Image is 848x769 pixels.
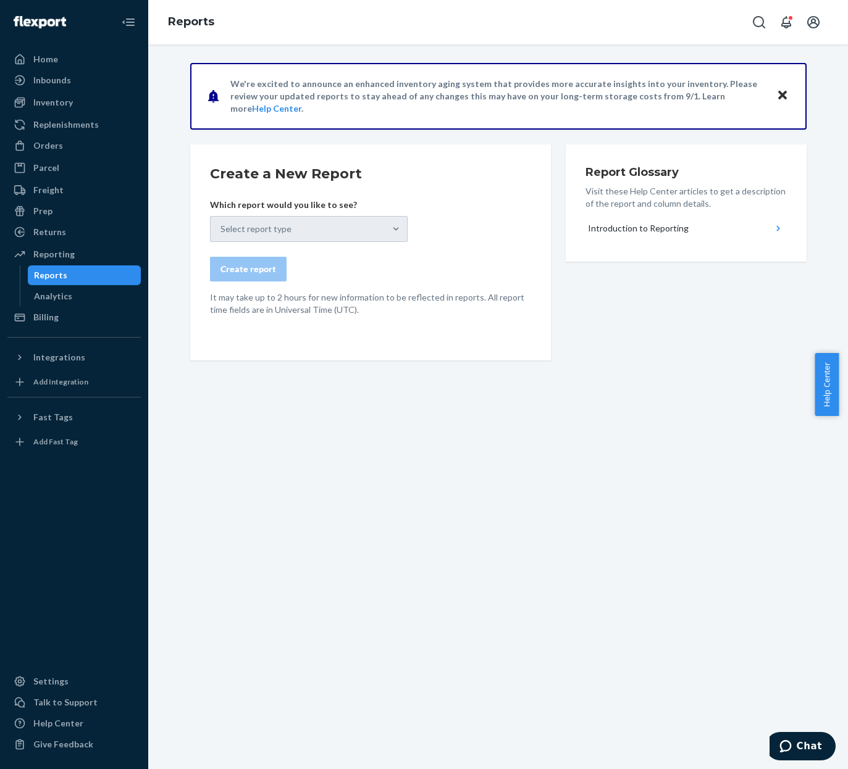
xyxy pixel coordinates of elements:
[158,4,224,40] ol: breadcrumbs
[586,164,787,180] h3: Report Glossary
[7,93,141,112] a: Inventory
[33,162,59,174] div: Parcel
[33,226,66,238] div: Returns
[7,201,141,221] a: Prep
[33,696,98,709] div: Talk to Support
[33,738,93,750] div: Give Feedback
[210,199,408,211] p: Which report would you like to see?
[33,675,69,688] div: Settings
[7,115,141,135] a: Replenishments
[7,734,141,754] button: Give Feedback
[33,53,58,65] div: Home
[7,692,141,712] button: Talk to Support
[774,10,799,35] button: Open notifications
[210,291,531,316] p: It may take up to 2 hours for new information to be reflected in reports. All report time fields ...
[7,407,141,427] button: Fast Tags
[33,376,88,387] div: Add Integration
[210,257,287,281] button: Create report
[28,286,141,306] a: Analytics
[747,10,771,35] button: Open Search Box
[775,87,791,105] button: Close
[7,158,141,178] a: Parcel
[33,436,78,447] div: Add Fast Tag
[33,96,73,109] div: Inventory
[586,215,787,242] button: Introduction to Reporting
[34,290,72,302] div: Analytics
[7,136,141,156] a: Orders
[210,164,531,184] h2: Create a New Report
[7,432,141,452] a: Add Fast Tag
[33,311,59,323] div: Billing
[28,265,141,285] a: Reports
[7,713,141,733] a: Help Center
[33,139,63,152] div: Orders
[168,15,214,28] a: Reports
[7,70,141,90] a: Inbounds
[770,732,836,763] iframe: Opens a widget where you can chat to one of our agents
[801,10,826,35] button: Open account menu
[116,10,141,35] button: Close Navigation
[33,118,99,131] div: Replenishments
[7,180,141,200] a: Freight
[230,78,765,115] p: We're excited to announce an enhanced inventory aging system that provides more accurate insights...
[33,74,71,86] div: Inbounds
[7,49,141,69] a: Home
[33,717,83,730] div: Help Center
[33,248,75,260] div: Reporting
[220,263,276,275] div: Create report
[7,222,141,242] a: Returns
[34,269,67,281] div: Reports
[586,185,787,210] p: Visit these Help Center articles to get a description of the report and column details.
[588,222,689,235] div: Introduction to Reporting
[7,347,141,367] button: Integrations
[7,244,141,264] a: Reporting
[7,372,141,392] a: Add Integration
[7,671,141,691] a: Settings
[33,411,73,423] div: Fast Tags
[815,353,839,416] button: Help Center
[14,16,66,28] img: Flexport logo
[33,184,64,196] div: Freight
[7,307,141,327] a: Billing
[33,205,52,217] div: Prep
[33,351,85,364] div: Integrations
[252,103,301,114] a: Help Center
